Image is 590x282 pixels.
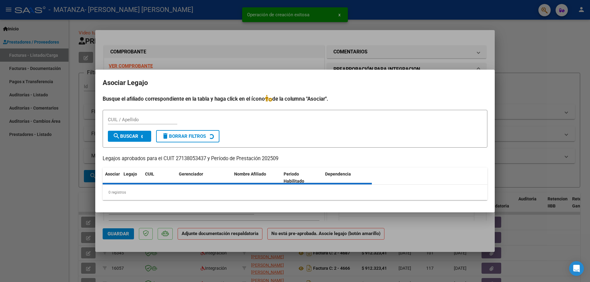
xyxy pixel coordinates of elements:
span: Dependencia [325,172,351,176]
datatable-header-cell: Nombre Afiliado [232,168,281,188]
span: Periodo Habilitado [284,172,304,183]
span: Nombre Afiliado [234,172,266,176]
button: Borrar Filtros [156,130,219,142]
span: Asociar [105,172,120,176]
datatable-header-cell: Periodo Habilitado [281,168,323,188]
div: 0 registros [103,185,487,200]
mat-icon: search [113,132,120,140]
span: Gerenciador [179,172,203,176]
datatable-header-cell: Asociar [103,168,121,188]
button: Buscar [108,131,151,142]
datatable-header-cell: CUIL [143,168,176,188]
div: Open Intercom Messenger [569,261,584,276]
h2: Asociar Legajo [103,77,487,89]
p: Legajos aprobados para el CUIT 27138053437 y Período de Prestación 202509 [103,155,487,163]
span: Borrar Filtros [162,133,206,139]
span: Buscar [113,133,138,139]
datatable-header-cell: Gerenciador [176,168,232,188]
span: Legajo [124,172,137,176]
h4: Busque el afiliado correspondiente en la tabla y haga click en el ícono de la columna "Asociar". [103,95,487,103]
datatable-header-cell: Legajo [121,168,143,188]
datatable-header-cell: Dependencia [323,168,372,188]
span: CUIL [145,172,154,176]
mat-icon: delete [162,132,169,140]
